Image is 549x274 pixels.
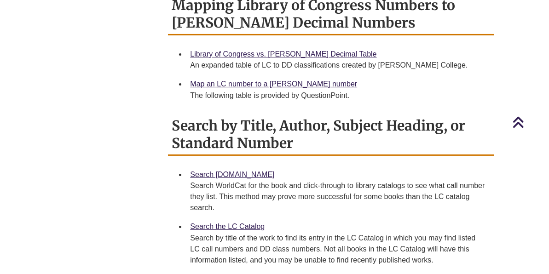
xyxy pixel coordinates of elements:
div: Search WorldCat for the book and click-through to library catalogs to see what call number they l... [190,180,486,213]
div: The following table is provided by QuestionPoint. [190,90,486,101]
a: Library of Congress vs. [PERSON_NAME] Decimal Table [190,50,376,58]
a: Search the LC Catalog [190,223,265,230]
div: Search by title of the work to find its entry in the LC Catalog in which you may find listed LC c... [190,233,486,266]
a: Search [DOMAIN_NAME] [190,171,274,178]
div: An expanded table of LC to DD classifications created by [PERSON_NAME] College. [190,60,486,71]
h2: Search by Title, Author, Subject Heading, or Standard Number [168,114,494,156]
a: Back to Top [512,116,547,128]
a: Map an LC number to a [PERSON_NAME] number [190,80,357,88]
